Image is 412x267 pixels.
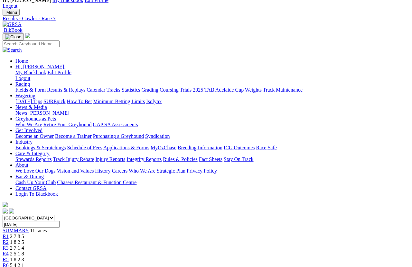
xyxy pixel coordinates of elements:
[224,156,253,162] a: Stay On Track
[15,128,42,133] a: Get Involved
[3,9,20,16] button: Toggle navigation
[15,87,46,93] a: Fields & Form
[15,87,409,93] div: Racing
[187,168,217,174] a: Privacy Policy
[15,133,409,139] div: Get Involved
[4,27,23,33] span: BlkBook
[163,156,198,162] a: Rules & Policies
[3,221,60,228] input: Select date
[224,145,255,150] a: ICG Outcomes
[15,64,65,69] a: Hi, [PERSON_NAME]
[47,87,85,93] a: Results & Replays
[15,191,58,197] a: Login To Blackbook
[3,245,9,251] a: R3
[15,139,33,145] a: Industry
[263,87,303,93] a: Track Maintenance
[15,110,409,116] div: News & Media
[15,70,409,81] div: Hi, [PERSON_NAME]
[3,257,9,262] span: R5
[256,145,276,150] a: Race Safe
[245,87,262,93] a: Weights
[43,122,92,127] a: Retire Your Greyhound
[129,168,155,174] a: Who We Are
[160,87,179,93] a: Coursing
[15,99,409,104] div: Wagering
[48,70,71,75] a: Edit Profile
[3,40,60,47] input: Search
[25,33,30,38] img: logo-grsa-white.png
[15,99,42,104] a: [DATE] Tips
[87,87,105,93] a: Calendar
[142,87,158,93] a: Grading
[3,47,22,53] img: Search
[180,87,192,93] a: Trials
[10,245,24,251] span: 2 7 1 4
[3,3,17,9] a: Logout
[15,151,50,156] a: Care & Integrity
[15,116,56,121] a: Greyhounds as Pets
[3,27,23,33] a: BlkBook
[107,87,120,93] a: Tracks
[15,122,409,128] div: Greyhounds as Pets
[146,99,162,104] a: Isolynx
[15,76,30,81] a: Logout
[15,133,54,139] a: Become an Owner
[15,185,46,191] a: Contact GRSA
[15,180,56,185] a: Cash Up Your Club
[3,16,409,22] a: Results - Gawler - Race 7
[10,234,24,239] span: 2 7 8 5
[67,145,102,150] a: Schedule of Fees
[15,70,46,75] a: My Blackbook
[55,133,92,139] a: Become a Trainer
[10,239,24,245] span: 1 8 2 5
[28,110,69,116] a: [PERSON_NAME]
[151,145,176,150] a: MyOzChase
[15,58,28,64] a: Home
[15,81,30,87] a: Racing
[3,22,22,27] img: GRSA
[30,228,47,233] span: 11 races
[157,168,185,174] a: Strategic Plan
[53,156,94,162] a: Track Injury Rebate
[112,168,127,174] a: Careers
[15,174,44,179] a: Bar & Dining
[145,133,170,139] a: Syndication
[103,145,149,150] a: Applications & Forms
[10,251,24,256] span: 2 5 1 8
[57,168,94,174] a: Vision and Values
[3,251,9,256] a: R4
[43,99,65,104] a: SUREpick
[95,168,110,174] a: History
[15,122,42,127] a: Who We Are
[15,93,35,98] a: Wagering
[93,99,145,104] a: Minimum Betting Limits
[3,228,29,233] a: SUMMARY
[15,145,66,150] a: Bookings & Scratchings
[57,180,136,185] a: Chasers Restaurant & Function Centre
[93,122,138,127] a: GAP SA Assessments
[3,239,9,245] a: R2
[15,168,55,174] a: We Love Our Dogs
[95,156,125,162] a: Injury Reports
[15,180,409,185] div: Bar & Dining
[6,10,17,15] span: Menu
[9,209,14,214] img: twitter.svg
[10,257,24,262] span: 1 8 2 3
[15,145,409,151] div: Industry
[122,87,140,93] a: Statistics
[3,33,24,40] button: Toggle navigation
[5,34,21,40] img: Close
[178,145,222,150] a: Breeding Information
[3,234,9,239] span: R1
[199,156,222,162] a: Fact Sheets
[126,156,162,162] a: Integrity Reports
[67,99,92,104] a: How To Bet
[15,156,51,162] a: Stewards Reports
[15,156,409,162] div: Care & Integrity
[3,202,8,207] img: logo-grsa-white.png
[193,87,244,93] a: 2025 TAB Adelaide Cup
